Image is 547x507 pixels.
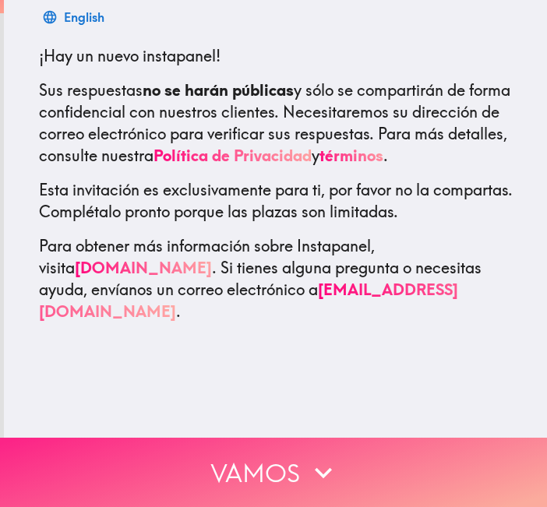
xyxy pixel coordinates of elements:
[64,6,104,28] div: English
[154,146,312,165] a: Política de Privacidad
[39,2,111,33] button: English
[39,79,513,167] p: Sus respuestas y sólo se compartirán de forma confidencial con nuestros clientes. Necesitaremos s...
[39,235,513,322] p: Para obtener más información sobre Instapanel, visita . Si tienes alguna pregunta o necesitas ayu...
[39,179,513,223] p: Esta invitación es exclusivamente para ti, por favor no la compartas. Complétalo pronto porque la...
[143,80,294,100] b: no se harán públicas
[39,46,221,65] span: ¡Hay un nuevo instapanel!
[39,280,458,321] a: [EMAIL_ADDRESS][DOMAIN_NAME]
[75,258,212,277] a: [DOMAIN_NAME]
[319,146,383,165] a: términos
